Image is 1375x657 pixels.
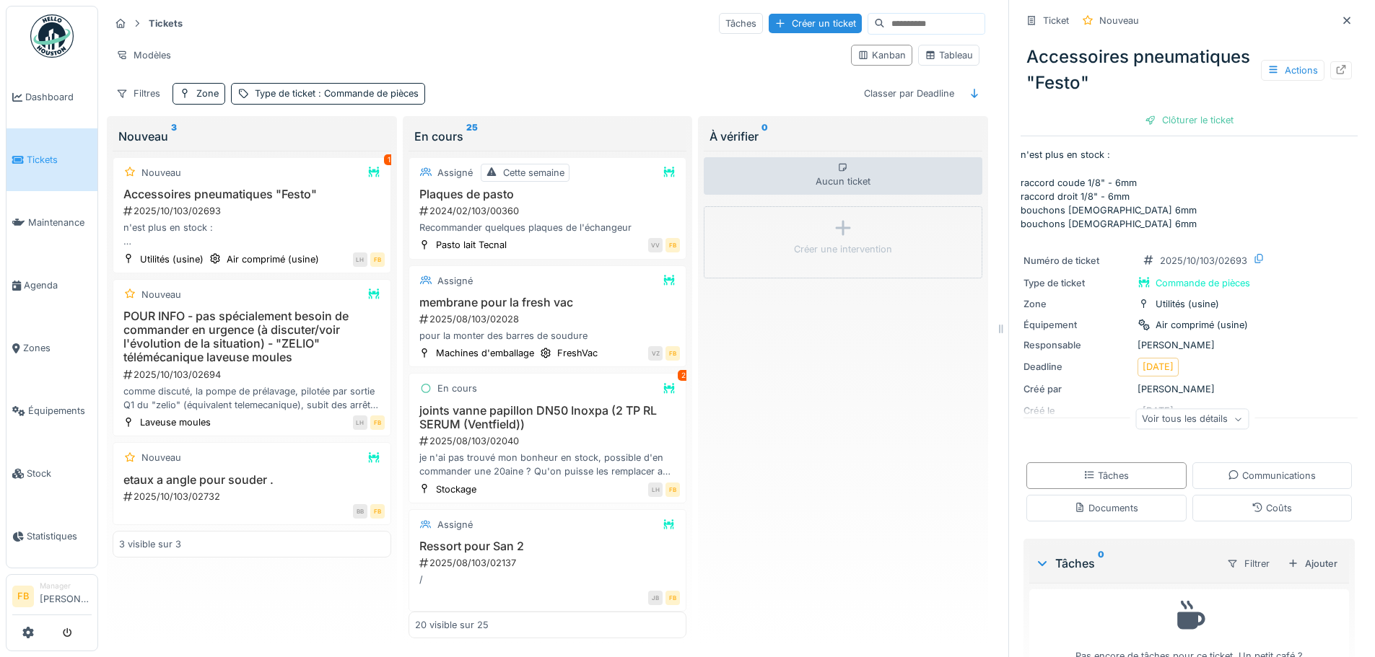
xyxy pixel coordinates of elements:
div: Tâches [1035,555,1215,572]
div: Créer un ticket [769,14,862,33]
div: Type de ticket [1023,276,1132,290]
li: FB [12,586,34,607]
span: Tickets [27,153,92,167]
div: Tâches [1083,469,1129,482]
div: Communications [1228,469,1316,482]
div: pour la monter des barres de soudure [415,329,681,343]
div: Commande de pièces [1156,276,1250,290]
div: 2025/08/103/02137 [418,556,681,570]
a: Statistiques [6,505,97,568]
div: JB [648,591,663,605]
span: Maintenance [28,216,92,229]
div: / [415,573,681,586]
div: BB [353,504,367,519]
div: Recommander quelques plaques de l'échangeur [415,221,681,234]
sup: 25 [466,128,478,145]
div: 2 [678,370,689,381]
span: Zones [23,341,92,355]
div: Clôturer le ticket [1139,110,1239,130]
div: 2025/08/103/02028 [418,312,681,326]
div: FreshVac [557,346,598,360]
div: [DATE] [1143,360,1174,374]
div: FB [665,346,680,361]
sup: 0 [1098,555,1104,572]
div: Stockage [436,482,476,496]
div: Utilités (usine) [1156,297,1219,311]
span: : Commande de pièces [315,88,419,99]
div: Nouveau [141,288,181,301]
img: Badge_color-CXgf-gQk.svg [30,14,74,58]
div: n'est plus en stock : raccord coude 1/8" - 6mm raccord droit 1/8" - 6mm bouchons [DEMOGRAPHIC_DAT... [119,221,385,248]
div: Nouveau [1099,14,1139,27]
div: Coûts [1252,501,1292,515]
div: Type de ticket [255,87,419,100]
span: Statistiques [27,529,92,543]
div: comme discuté, la pompe de prélavage, pilotée par sortie Q1 du "zelio" (équivalent telemecanique)... [119,384,385,412]
div: En cours [437,382,477,395]
div: Air comprimé (usine) [227,252,319,266]
li: [PERSON_NAME] [40,581,92,612]
div: LH [353,415,367,430]
div: 2025/10/103/02693 [122,204,385,218]
div: VZ [648,346,663,361]
div: FB [370,504,385,519]
div: Deadline [1023,360,1132,374]
div: 2024/02/103/00360 [418,204,681,218]
h3: Ressort pour San 2 [415,539,681,553]
a: Stock [6,442,97,505]
div: Air comprimé (usine) [1156,318,1248,332]
div: Voir tous les détails [1135,409,1249,430]
h3: Plaques de pasto [415,188,681,201]
h3: etaux a angle pour souder . [119,473,385,487]
div: À vérifier [710,128,977,145]
div: FB [370,252,385,267]
div: Équipement [1023,318,1132,332]
div: LH [353,252,367,267]
span: Agenda [24,278,92,292]
div: Assigné [437,274,473,288]
div: Zone [1023,297,1132,311]
div: FB [665,238,680,252]
div: Numéro de ticket [1023,254,1132,268]
div: Kanban [857,48,906,62]
h3: Accessoires pneumatiques "Festo" [119,188,385,201]
div: Utilités (usine) [140,252,204,266]
div: Assigné [437,518,473,532]
div: FB [370,415,385,430]
sup: 3 [171,128,177,145]
div: Ajouter [1282,554,1343,573]
div: Cette semaine [503,166,564,180]
span: Équipements [28,404,92,418]
div: Filtres [110,83,167,104]
p: n'est plus en stock : raccord coude 1/8" - 6mm raccord droit 1/8" - 6mm bouchons [DEMOGRAPHIC_DAT... [1021,148,1358,231]
div: Assigné [437,166,473,180]
div: 2025/10/103/02732 [122,490,385,503]
div: Nouveau [141,166,181,180]
div: 20 visible sur 25 [415,618,489,632]
span: Dashboard [25,90,92,104]
div: Responsable [1023,338,1132,352]
div: FB [665,591,680,605]
div: Nouveau [141,451,181,464]
div: En cours [414,128,681,145]
div: Documents [1074,501,1138,515]
div: je n'ai pas trouvé mon bonheur en stock, possible d'en commander une 20aine ? Qu'on puisse les re... [415,451,681,478]
div: FB [665,482,680,497]
div: Créer une intervention [794,242,892,256]
h3: membrane pour la fresh vac [415,296,681,309]
div: Accessoires pneumatiques "Festo" [1021,38,1358,102]
sup: 0 [761,128,768,145]
div: Zone [196,87,219,100]
a: Dashboard [6,66,97,128]
a: Tickets [6,128,97,191]
a: Équipements [6,379,97,442]
div: Pasto lait Tecnal [436,238,507,252]
h3: POUR INFO - pas spécialement besoin de commander en urgence (à discuter/voir l'évolution de la si... [119,309,385,365]
a: Agenda [6,254,97,317]
h3: joints vanne papillon DN50 Inoxpa (2 TP RL SERUM (Ventfield)) [415,404,681,431]
div: Classer par Deadline [857,83,961,104]
div: Actions [1261,60,1324,81]
a: Zones [6,317,97,379]
a: Maintenance [6,191,97,254]
div: LH [648,482,663,497]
